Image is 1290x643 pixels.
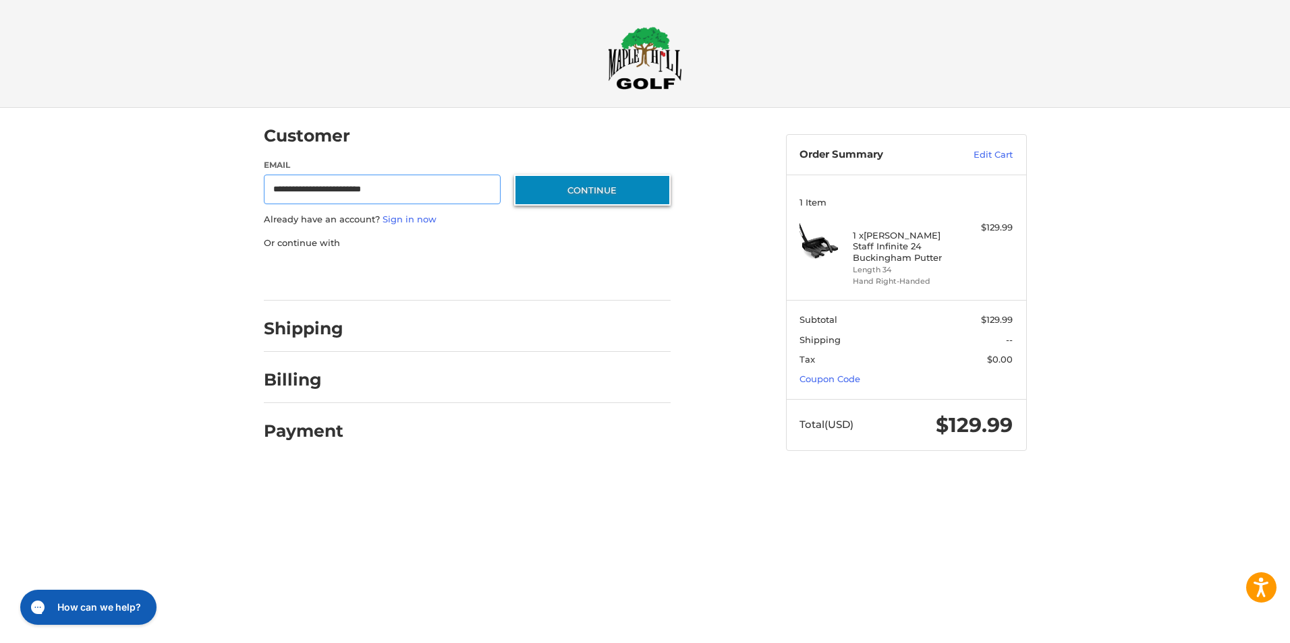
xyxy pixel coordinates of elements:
a: Sign in now [383,214,437,224]
label: Email [264,159,501,171]
div: $129.99 [959,221,1013,235]
iframe: Gorgias live chat messenger [13,585,161,630]
span: $129.99 [981,314,1013,325]
a: Coupon Code [800,373,860,384]
span: $129.99 [936,412,1013,437]
h2: Billing [264,369,343,390]
h2: Customer [264,125,350,146]
span: $0.00 [987,354,1013,365]
span: Total (USD) [800,418,853,431]
span: Shipping [800,334,841,345]
h2: Payment [264,421,343,441]
li: Hand Right-Handed [853,276,956,287]
img: Maple Hill Golf [608,26,682,90]
h4: 1 x [PERSON_NAME] Staff Infinite 24 Buckingham Putter [853,230,956,263]
span: -- [1006,334,1013,345]
iframe: PayPal-venmo [488,263,589,287]
button: Continue [514,175,671,206]
h2: Shipping [264,318,343,339]
a: Edit Cart [945,148,1013,162]
span: Tax [800,354,815,365]
h3: Order Summary [800,148,945,162]
p: Or continue with [264,237,671,250]
iframe: PayPal-paylater [374,263,475,287]
p: Already have an account? [264,213,671,226]
span: Subtotal [800,314,837,325]
li: Length 34 [853,264,956,276]
iframe: PayPal-paypal [259,263,360,287]
h3: 1 Item [800,197,1013,208]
